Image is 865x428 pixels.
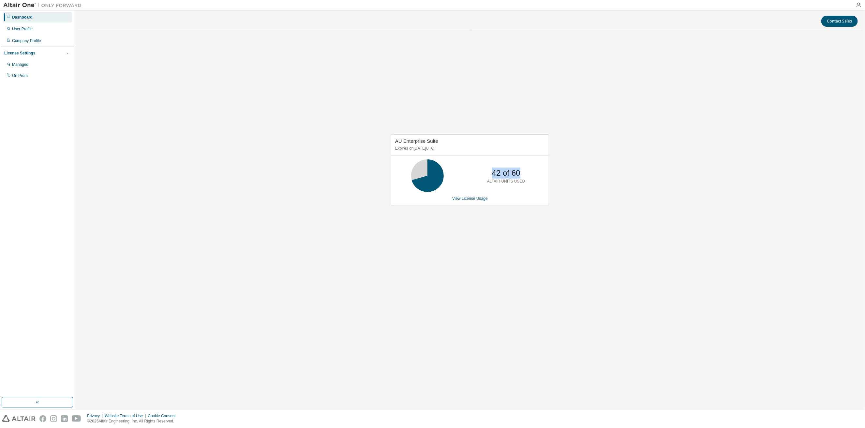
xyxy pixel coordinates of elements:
[12,15,33,20] div: Dashboard
[148,413,179,419] div: Cookie Consent
[50,415,57,422] img: instagram.svg
[452,196,488,201] a: View License Usage
[487,179,525,184] p: ALTAIR UNITS USED
[492,168,520,179] p: 42 of 60
[4,51,35,56] div: License Settings
[72,415,81,422] img: youtube.svg
[39,415,46,422] img: facebook.svg
[395,146,543,151] p: Expires on [DATE] UTC
[395,138,438,144] span: AU Enterprise Suite
[3,2,85,8] img: Altair One
[12,62,28,67] div: Managed
[87,413,105,419] div: Privacy
[12,73,28,78] div: On Prem
[821,16,858,27] button: Contact Sales
[12,26,33,32] div: User Profile
[12,38,41,43] div: Company Profile
[105,413,148,419] div: Website Terms of Use
[61,415,68,422] img: linkedin.svg
[87,419,180,424] p: © 2025 Altair Engineering, Inc. All Rights Reserved.
[2,415,36,422] img: altair_logo.svg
